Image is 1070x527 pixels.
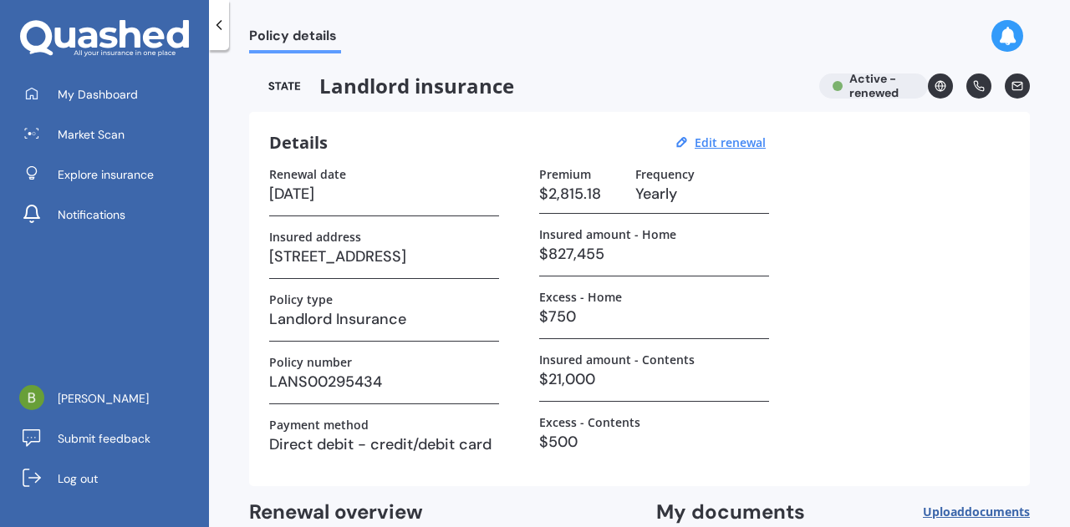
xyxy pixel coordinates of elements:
[13,158,209,191] a: Explore insurance
[269,181,499,206] h3: [DATE]
[249,499,623,525] h2: Renewal overview
[269,369,499,394] h3: LANS00295434
[269,432,499,457] h3: Direct debit - credit/debit card
[539,181,622,206] h3: $2,815.18
[539,367,769,392] h3: $21,000
[269,244,499,269] h3: [STREET_ADDRESS]
[269,418,369,432] label: Payment method
[58,470,98,487] span: Log out
[13,422,209,455] a: Submit feedback
[58,390,149,407] span: [PERSON_NAME]
[539,415,640,429] label: Excess - Contents
[269,132,328,154] h3: Details
[269,292,333,307] label: Policy type
[58,206,125,223] span: Notifications
[539,290,622,304] label: Excess - Home
[635,167,695,181] label: Frequency
[13,462,209,495] a: Log out
[966,73,991,99] a: Call 006493008580 via 3CX
[269,307,499,332] h3: Landlord Insurance
[656,499,805,525] h2: My documents
[539,241,769,266] h3: $827,455
[269,355,352,369] label: Policy number
[923,505,1030,519] span: Upload
[965,504,1030,519] span: documents
[923,499,1030,525] button: Uploaddocuments
[539,304,769,329] h3: $750
[13,382,209,415] a: [PERSON_NAME]
[539,167,591,181] label: Premium
[249,73,806,99] span: Landlord insurance
[249,28,341,50] span: Policy details
[58,166,154,183] span: Explore insurance
[695,134,766,150] u: Edit renewal
[13,118,209,151] a: Market Scan
[635,181,769,206] h3: Yearly
[58,86,138,103] span: My Dashboard
[13,78,209,111] a: My Dashboard
[58,430,150,447] span: Submit feedback
[539,429,769,454] h3: $500
[269,167,346,181] label: Renewal date
[539,352,695,367] label: Insured amount - Contents
[13,198,209,231] a: Notifications
[690,135,771,150] button: Edit renewal
[269,230,361,244] label: Insured address
[58,126,125,143] span: Market Scan
[19,385,44,410] img: photo.jpg
[249,73,319,99] img: State-text-1.webp
[539,227,676,241] label: Insured amount - Home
